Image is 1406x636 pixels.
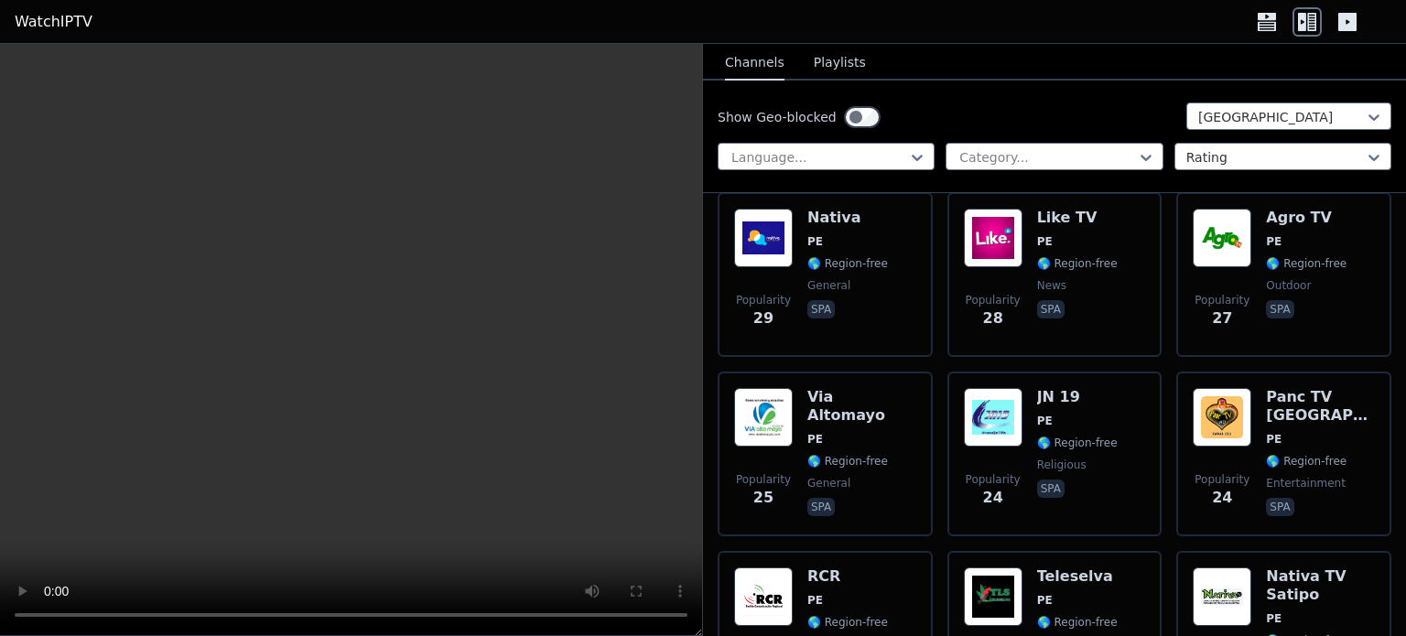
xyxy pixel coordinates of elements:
span: 24 [1212,487,1232,509]
a: WatchIPTV [15,11,92,33]
h6: Via Altomayo [807,388,916,425]
span: PE [1037,234,1053,249]
h6: Like TV [1037,209,1118,227]
img: Nativa [734,209,793,267]
img: Agro TV [1193,209,1251,267]
p: spa [1037,300,1065,318]
span: 🌎 Region-free [807,454,888,469]
span: 24 [983,487,1003,509]
span: 🌎 Region-free [1037,615,1118,630]
span: 25 [753,487,773,509]
h6: Teleselva [1037,567,1118,586]
span: PE [807,234,823,249]
span: religious [1037,458,1087,472]
span: PE [1266,234,1282,249]
span: Popularity [736,472,791,487]
span: general [807,278,850,293]
span: news [1037,278,1066,293]
p: spa [1037,480,1065,498]
span: general [807,476,850,490]
span: Popularity [736,293,791,307]
span: outdoor [1266,278,1311,293]
img: Panc TV Peru [1193,388,1251,447]
span: entertainment [1266,476,1346,490]
img: Like TV [964,209,1022,267]
button: Playlists [814,46,866,81]
span: PE [807,593,823,608]
span: 🌎 Region-free [1266,454,1347,469]
img: JN 19 [964,388,1022,447]
h6: Nativa [807,209,888,227]
p: spa [1266,498,1293,516]
h6: Panc TV [GEOGRAPHIC_DATA] [1266,388,1375,425]
span: 27 [1212,307,1232,329]
span: 🌎 Region-free [1037,436,1118,450]
span: Popularity [1195,293,1249,307]
span: 🌎 Region-free [1266,256,1347,271]
span: 🌎 Region-free [807,256,888,271]
span: 🌎 Region-free [807,615,888,630]
span: PE [1266,432,1282,447]
span: PE [1037,593,1053,608]
h6: RCR [807,567,888,586]
img: Via Altomayo [734,388,793,447]
span: 28 [983,307,1003,329]
button: Channels [725,46,784,81]
label: Show Geo-blocked [718,108,837,126]
span: Popularity [966,293,1021,307]
img: Teleselva [964,567,1022,626]
span: Popularity [966,472,1021,487]
span: PE [807,432,823,447]
p: spa [807,498,835,516]
span: 29 [753,307,773,329]
h6: Nativa TV Satipo [1266,567,1375,604]
span: PE [1037,414,1053,428]
span: 🌎 Region-free [1037,256,1118,271]
img: Nativa TV Satipo [1193,567,1251,626]
span: Popularity [1195,472,1249,487]
h6: JN 19 [1037,388,1118,406]
span: PE [1266,611,1282,626]
img: RCR [734,567,793,626]
p: spa [807,300,835,318]
p: spa [1266,300,1293,318]
h6: Agro TV [1266,209,1347,227]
